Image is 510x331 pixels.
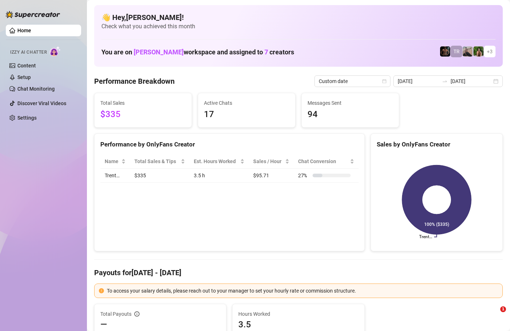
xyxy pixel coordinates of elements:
[442,78,448,84] span: to
[100,140,359,149] div: Performance by OnlyFans Creator
[294,154,358,169] th: Chat Conversion
[238,319,358,330] span: 3.5
[17,28,31,33] a: Home
[485,306,503,324] iframe: Intercom live chat
[101,22,496,30] span: Check what you achieved this month
[189,169,249,183] td: 3.5 h
[105,157,120,165] span: Name
[134,48,184,56] span: [PERSON_NAME]
[101,48,294,56] h1: You are on workspace and assigned to creators
[107,287,498,295] div: To access your salary details, please reach out to your manager to set your hourly rate or commis...
[17,115,37,121] a: Settings
[204,108,289,121] span: 17
[194,157,239,165] div: Est. Hours Worked
[298,157,348,165] span: Chat Conversion
[442,78,448,84] span: swap-right
[134,157,179,165] span: Total Sales & Tips
[377,140,497,149] div: Sales by OnlyFans Creator
[94,268,503,278] h4: Payouts for [DATE] - [DATE]
[130,169,189,183] td: $335
[100,99,186,107] span: Total Sales
[308,99,393,107] span: Messages Sent
[100,319,107,330] span: —
[308,108,393,121] span: 94
[253,157,284,165] span: Sales / Hour
[382,79,386,83] span: calendar
[99,288,104,293] span: exclamation-circle
[487,47,493,55] span: + 3
[50,46,61,57] img: AI Chatter
[298,171,310,179] span: 27 %
[100,169,130,183] td: Trent…
[17,74,31,80] a: Setup
[134,311,139,316] span: info-circle
[17,100,66,106] a: Discover Viral Videos
[94,76,175,86] h4: Performance Breakdown
[319,76,386,87] span: Custom date
[101,12,496,22] h4: 👋 Hey, [PERSON_NAME] !
[17,63,36,69] a: Content
[6,11,60,18] img: logo-BBDzfeDw.svg
[473,46,484,57] img: Nathaniel
[249,154,294,169] th: Sales / Hour
[10,49,47,56] span: Izzy AI Chatter
[100,154,130,169] th: Name
[100,310,131,318] span: Total Payouts
[204,99,289,107] span: Active Chats
[238,310,358,318] span: Hours Worked
[453,47,460,55] span: TR
[398,77,439,85] input: Start date
[100,108,186,121] span: $335
[419,235,432,240] text: Trent…
[17,86,55,92] a: Chat Monitoring
[264,48,268,56] span: 7
[440,46,450,57] img: Trent
[130,154,189,169] th: Total Sales & Tips
[249,169,294,183] td: $95.71
[500,306,506,312] span: 1
[451,77,492,85] input: End date
[463,46,473,57] img: LC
